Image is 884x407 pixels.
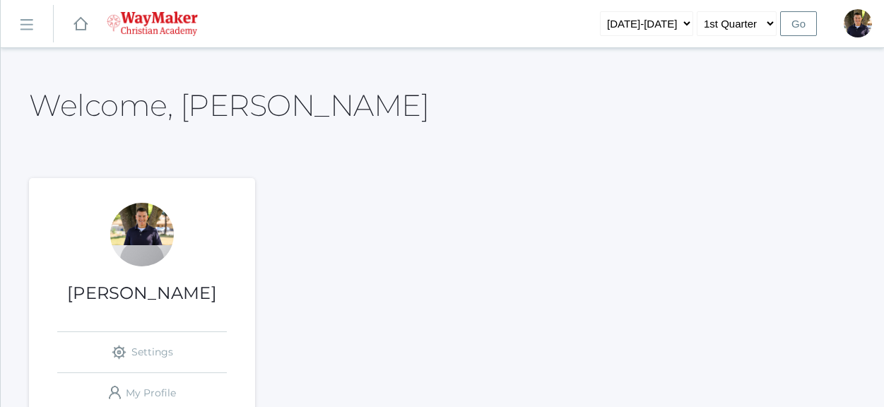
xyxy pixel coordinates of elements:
[780,11,817,36] input: Go
[110,203,174,266] div: Richard Lepage
[107,11,198,36] img: waymaker-logo-stack-white-1602f2b1af18da31a5905e9982d058868370996dac5278e84edea6dabf9a3315.png
[844,9,872,37] div: Richard Lepage
[57,332,227,372] a: Settings
[29,89,429,122] h2: Welcome, [PERSON_NAME]
[29,284,255,302] h1: [PERSON_NAME]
